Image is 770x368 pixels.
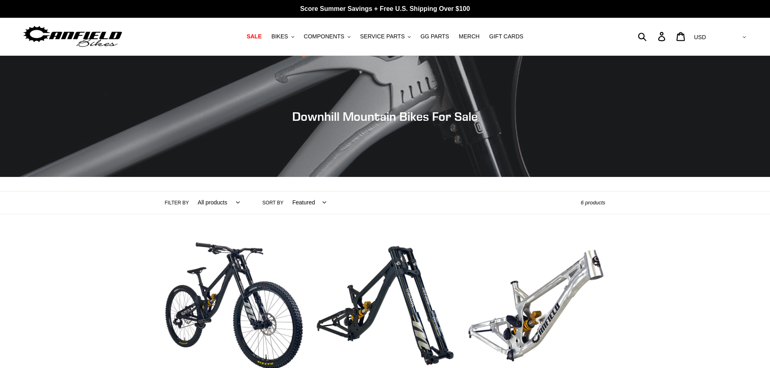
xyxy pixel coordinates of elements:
span: COMPONENTS [304,33,344,40]
span: SALE [247,33,262,40]
button: BIKES [267,31,298,42]
span: GIFT CARDS [489,33,523,40]
input: Search [642,27,663,45]
span: 6 products [581,200,605,206]
button: COMPONENTS [300,31,354,42]
a: MERCH [455,31,483,42]
img: Canfield Bikes [22,24,123,49]
a: GG PARTS [416,31,453,42]
label: Filter by [165,199,189,206]
span: GG PARTS [420,33,449,40]
a: GIFT CARDS [485,31,527,42]
button: SERVICE PARTS [356,31,415,42]
label: Sort by [262,199,283,206]
span: SERVICE PARTS [360,33,405,40]
span: MERCH [459,33,479,40]
span: Downhill Mountain Bikes For Sale [292,109,478,124]
a: SALE [243,31,266,42]
span: BIKES [271,33,288,40]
